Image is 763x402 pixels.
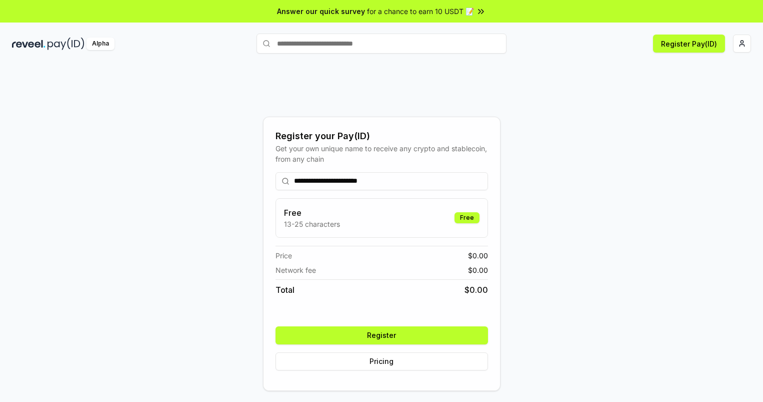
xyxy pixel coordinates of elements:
[275,326,488,344] button: Register
[277,6,365,17] span: Answer our quick survey
[468,265,488,275] span: $ 0.00
[275,129,488,143] div: Register your Pay(ID)
[275,265,316,275] span: Network fee
[464,284,488,296] span: $ 0.00
[653,35,725,53] button: Register Pay(ID)
[275,284,294,296] span: Total
[284,219,340,229] p: 13-25 characters
[275,352,488,370] button: Pricing
[47,38,84,50] img: pay_id
[275,143,488,164] div: Get your own unique name to receive any crypto and stablecoin, from any chain
[454,212,479,223] div: Free
[468,250,488,261] span: $ 0.00
[12,38,45,50] img: reveel_dark
[367,6,474,17] span: for a chance to earn 10 USDT 📝
[86,38,114,50] div: Alpha
[275,250,292,261] span: Price
[284,207,340,219] h3: Free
